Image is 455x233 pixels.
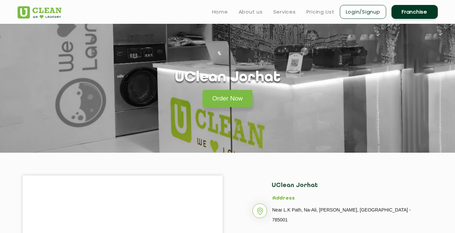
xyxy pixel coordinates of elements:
[272,196,413,202] h5: Address
[273,8,296,16] a: Services
[306,8,335,16] a: Pricing List
[391,5,438,19] a: Franchise
[175,69,281,86] h1: UClean Jorhat
[272,182,413,196] h2: UClean Jorhat
[272,205,413,225] p: Near L.K Path, Na-Ali, [PERSON_NAME], [GEOGRAPHIC_DATA] - 785001
[212,8,228,16] a: Home
[239,8,263,16] a: About us
[18,6,62,19] img: UClean Laundry and Dry Cleaning
[340,5,386,19] a: Login/Signup
[203,90,253,107] a: Order Now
